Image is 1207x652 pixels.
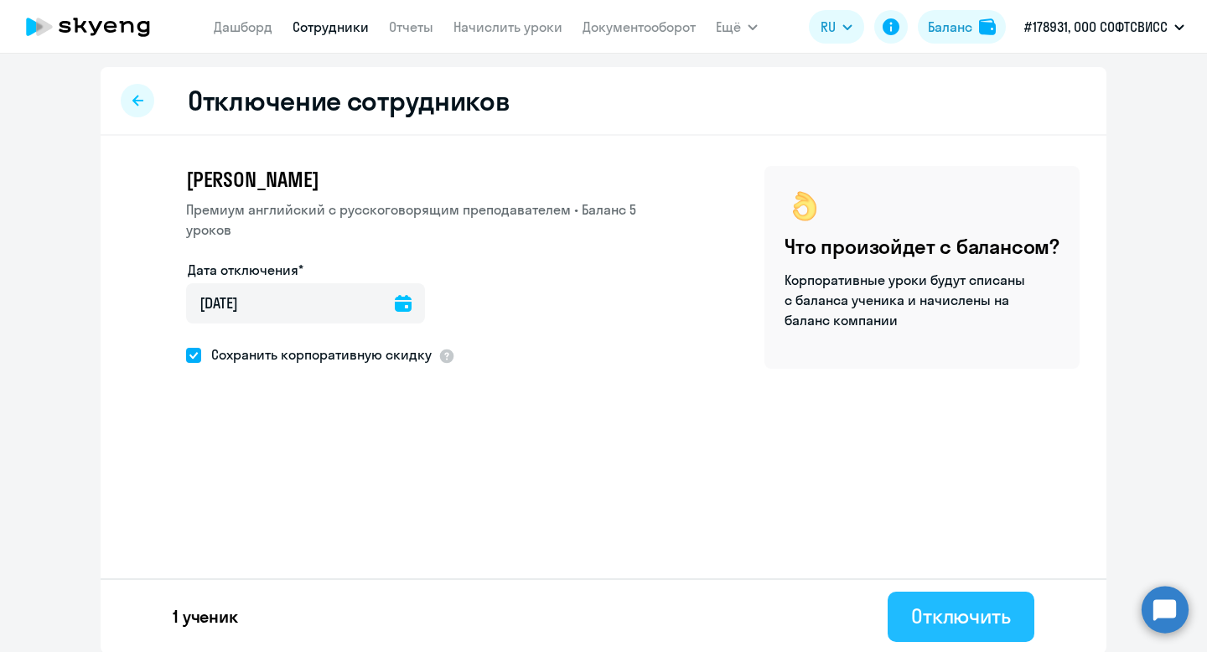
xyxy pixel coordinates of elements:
span: Ещё [716,17,741,37]
a: Начислить уроки [453,18,562,35]
span: RU [821,17,836,37]
button: #178931, ООО СОФТСВИСС [1016,7,1193,47]
label: Дата отключения* [188,260,303,280]
button: Балансbalance [918,10,1006,44]
div: Баланс [928,17,972,37]
a: Отчеты [389,18,433,35]
button: Ещё [716,10,758,44]
button: Отключить [888,592,1034,642]
img: ok [785,186,825,226]
span: [PERSON_NAME] [186,166,319,193]
h4: Что произойдет с балансом? [785,233,1059,260]
p: Премиум английский с русскоговорящим преподавателем • Баланс 5 уроков [186,199,679,240]
input: дд.мм.гггг [186,283,425,323]
p: #178931, ООО СОФТСВИСС [1024,17,1168,37]
div: Отключить [911,603,1011,629]
p: 1 ученик [173,605,238,629]
span: Сохранить корпоративную скидку [201,344,432,365]
h2: Отключение сотрудников [188,84,510,117]
a: Документооборот [583,18,696,35]
a: Сотрудники [293,18,369,35]
a: Дашборд [214,18,272,35]
p: Корпоративные уроки будут списаны с баланса ученика и начислены на баланс компании [785,270,1028,330]
button: RU [809,10,864,44]
img: balance [979,18,996,35]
